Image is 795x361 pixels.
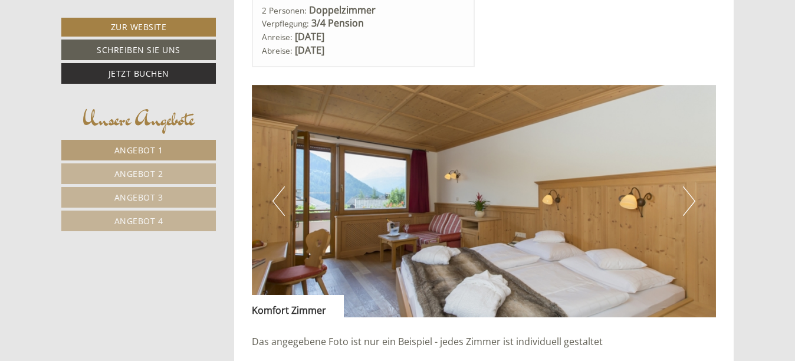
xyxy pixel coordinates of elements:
b: [DATE] [295,44,324,57]
small: Verpflegung: [262,18,309,29]
div: Guten Tag, wie können wir Ihnen helfen? [9,32,203,68]
b: [DATE] [295,30,324,43]
a: Schreiben Sie uns [61,40,216,60]
a: Jetzt buchen [61,63,216,84]
div: Dienstag [203,9,262,29]
button: Senden [393,311,465,332]
span: Angebot 2 [114,168,163,179]
span: Angebot 3 [114,192,163,203]
span: Angebot 1 [114,145,163,156]
small: 2 Personen: [262,5,307,16]
b: 3/4 Pension [311,17,364,29]
div: [GEOGRAPHIC_DATA] [18,34,197,44]
small: Abreise: [262,45,293,56]
button: Previous [272,186,285,216]
span: Angebot 4 [114,215,163,227]
img: image [252,85,717,317]
div: Komfort Zimmer [252,295,344,317]
small: 13:12 [18,57,197,65]
div: Unsere Angebote [61,104,216,134]
small: Anreise: [262,31,293,42]
a: Zur Website [61,18,216,37]
b: Doppelzimmer [309,4,376,17]
button: Next [683,186,695,216]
